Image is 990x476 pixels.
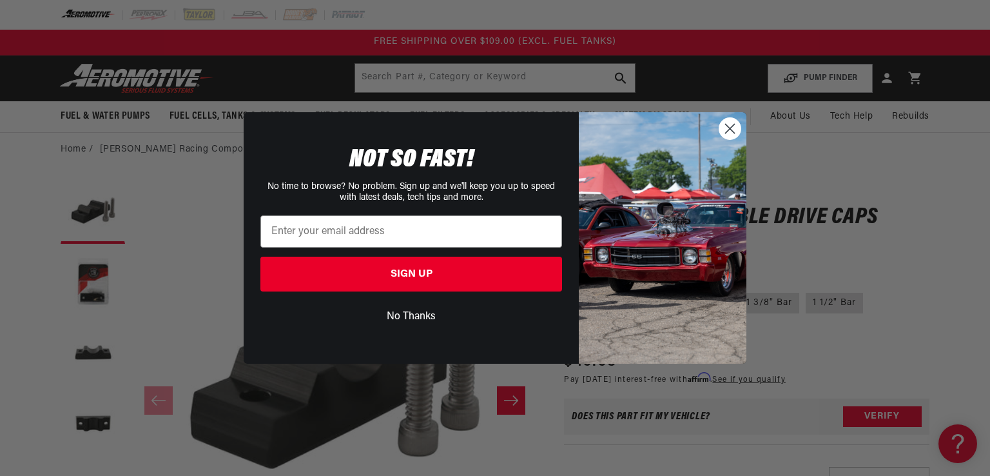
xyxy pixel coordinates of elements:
[579,112,746,364] img: 85cdd541-2605-488b-b08c-a5ee7b438a35.jpeg
[349,147,474,173] span: NOT SO FAST!
[260,257,562,292] button: SIGN UP
[719,117,741,140] button: Close dialog
[260,304,562,329] button: No Thanks
[260,215,562,248] input: Enter your email address
[267,182,555,203] span: No time to browse? No problem. Sign up and we'll keep you up to speed with latest deals, tech tip...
